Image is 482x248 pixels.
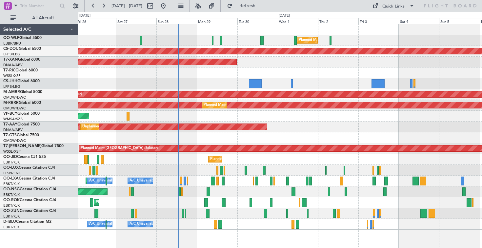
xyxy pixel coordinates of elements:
[278,18,318,24] div: Wed 1
[3,187,56,191] a: OO-NSGCessna Citation CJ4
[3,220,51,224] a: D-IBLUCessna Citation M2
[3,198,56,202] a: OO-ROKCessna Citation CJ4
[3,133,17,137] span: T7-GTS
[279,13,290,19] div: [DATE]
[3,127,23,132] a: DNAA/ABV
[3,63,23,67] a: DNAA/ABV
[3,123,17,126] span: T7-AAY
[204,100,268,110] div: Planned Maint Dubai (Al Maktoum Intl)
[299,35,346,45] div: Planned Maint Milan (Linate)
[76,18,116,24] div: Fri 26
[3,117,23,122] a: WMSA/SZB
[156,18,197,24] div: Sun 28
[3,166,55,170] a: OO-LUXCessna Citation CJ4
[3,73,21,78] a: WSSL/XSP
[3,79,17,83] span: CS-JHH
[17,16,69,20] span: All Aircraft
[130,219,234,229] div: A/C Unavailable [GEOGRAPHIC_DATA]-[GEOGRAPHIC_DATA]
[89,176,211,186] div: A/C Unavailable [GEOGRAPHIC_DATA] ([GEOGRAPHIC_DATA] National)
[3,95,26,100] a: OMDW/DWC
[3,112,17,116] span: VP-BCY
[130,176,157,186] div: A/C Unavailable
[3,123,40,126] a: T7-AAYGlobal 7500
[81,143,158,153] div: Planned Maint [GEOGRAPHIC_DATA] (Seletar)
[3,68,38,72] a: T7-RICGlobal 6000
[3,138,26,143] a: OMDW/DWC
[3,58,40,62] a: T7-XANGlobal 6000
[382,3,405,10] div: Quick Links
[3,177,55,181] a: OO-LXACessna Citation CJ4
[237,18,278,24] div: Tue 30
[3,68,15,72] span: T7-RIC
[3,101,19,105] span: M-RRRR
[3,155,17,159] span: OO-JID
[197,18,237,24] div: Mon 29
[3,198,20,202] span: OO-ROK
[3,209,20,213] span: OO-ZUN
[439,18,479,24] div: Sun 5
[3,166,19,170] span: OO-LUX
[3,52,20,57] a: LFPB/LBG
[369,1,418,11] button: Quick Links
[3,181,20,186] a: EBKT/KJK
[3,209,56,213] a: OO-ZUNCessna Citation CJ4
[234,4,261,8] span: Refresh
[3,192,20,197] a: EBKT/KJK
[3,144,64,148] a: T7-[PERSON_NAME]Global 7500
[3,36,19,40] span: OO-WLP
[3,84,20,89] a: LFPB/LBG
[3,160,20,165] a: EBKT/KJK
[3,101,41,105] a: M-RRRRGlobal 6000
[96,198,172,207] div: Planned Maint Kortrijk-[GEOGRAPHIC_DATA]
[3,171,21,176] a: LFSN/ENC
[318,18,358,24] div: Thu 2
[3,214,20,219] a: EBKT/KJK
[3,79,40,83] a: CS-JHHGlobal 6000
[3,47,19,51] span: CS-DOU
[210,154,287,164] div: Planned Maint Kortrijk-[GEOGRAPHIC_DATA]
[399,18,439,24] div: Sat 4
[358,18,399,24] div: Fri 3
[3,90,20,94] span: M-AMBR
[3,36,42,40] a: OO-WLPGlobal 5500
[3,47,41,51] a: CS-DOUGlobal 6500
[3,187,20,191] span: OO-NSG
[79,13,90,19] div: [DATE]
[224,1,263,11] button: Refresh
[3,220,16,224] span: D-IBLU
[3,203,20,208] a: EBKT/KJK
[3,225,20,230] a: EBKT/KJK
[3,155,46,159] a: OO-JIDCessna CJ1 525
[3,41,21,46] a: EBBR/BRU
[3,149,21,154] a: WSSL/XSP
[3,144,41,148] span: T7-[PERSON_NAME]
[3,58,18,62] span: T7-XAN
[3,133,39,137] a: T7-GTSGlobal 7500
[111,3,142,9] span: [DATE] - [DATE]
[116,18,156,24] div: Sat 27
[89,219,211,229] div: A/C Unavailable [GEOGRAPHIC_DATA] ([GEOGRAPHIC_DATA] National)
[3,177,19,181] span: OO-LXA
[82,122,179,132] div: Unplanned Maint [GEOGRAPHIC_DATA] (Al Maktoum Intl)
[3,90,42,94] a: M-AMBRGlobal 5000
[3,112,40,116] a: VP-BCYGlobal 5000
[3,106,26,111] a: OMDW/DWC
[20,1,58,11] input: Trip Number
[7,13,71,23] button: All Aircraft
